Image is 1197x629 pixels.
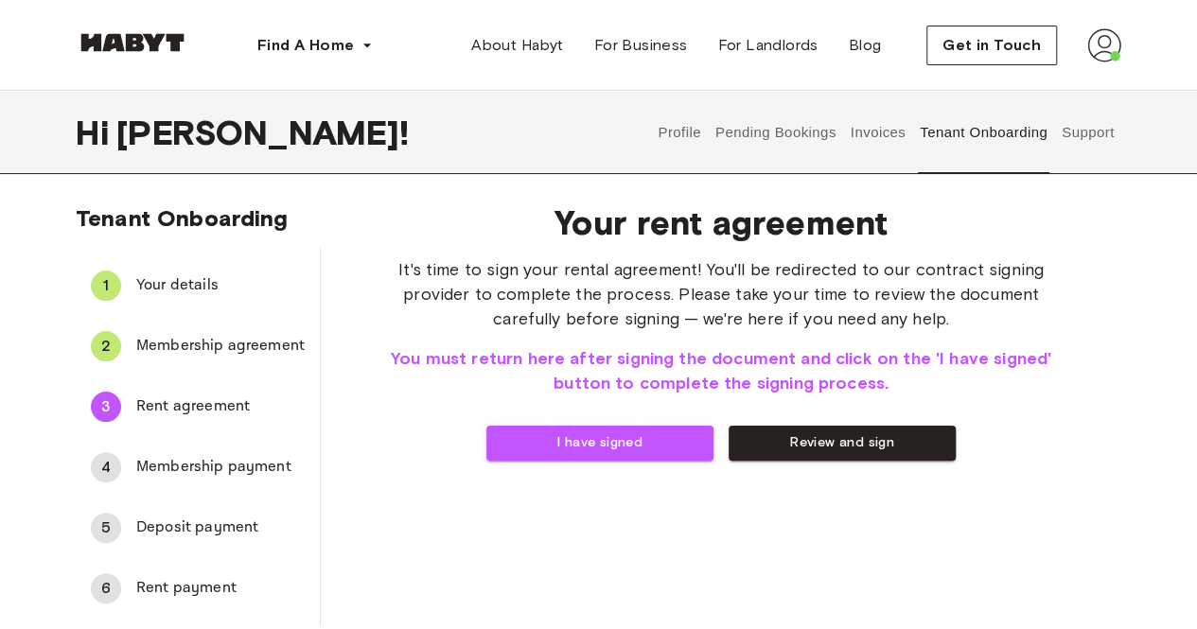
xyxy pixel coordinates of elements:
button: I have signed [486,426,713,461]
div: 4Membership payment [76,445,320,490]
div: 6 [91,573,121,603]
span: [PERSON_NAME] ! [116,113,409,152]
button: Invoices [848,91,907,174]
div: 4 [91,452,121,482]
span: Hi [76,113,116,152]
button: Tenant Onboarding [918,91,1050,174]
span: It's time to sign your rental agreement! You'll be redirected to our contract signing provider to... [381,257,1061,331]
img: avatar [1087,28,1121,62]
a: For Landlords [702,26,833,64]
a: For Business [579,26,703,64]
span: Membership agreement [136,335,305,358]
span: Find A Home [257,34,354,57]
span: Rent payment [136,577,305,600]
button: Find A Home [242,26,388,64]
div: 3Rent agreement [76,384,320,429]
button: Get in Touch [926,26,1057,65]
span: Your details [136,274,305,297]
div: 6Rent payment [76,566,320,611]
span: For Business [594,34,688,57]
div: 1Your details [76,263,320,308]
div: 2 [91,331,121,361]
a: About Habyt [456,26,578,64]
span: Your rent agreement [381,202,1061,242]
img: Habyt [76,33,189,52]
span: Deposit payment [136,516,305,539]
button: Profile [656,91,704,174]
a: Blog [834,26,897,64]
div: 5Deposit payment [76,505,320,550]
button: Support [1059,91,1117,174]
span: Membership payment [136,456,305,479]
button: Pending Bookings [713,91,838,174]
div: 3 [91,392,121,422]
div: 2Membership agreement [76,323,320,369]
span: Get in Touch [942,34,1041,57]
span: Rent agreement [136,395,305,418]
span: Tenant Onboarding [76,204,289,232]
span: About Habyt [471,34,563,57]
div: user profile tabs [651,91,1121,174]
div: 1 [91,271,121,301]
span: For Landlords [717,34,818,57]
button: Review and sign [729,426,956,461]
div: 5 [91,513,121,543]
span: You must return here after signing the document and click on the 'I have signed' button to comple... [381,346,1061,395]
span: Blog [849,34,882,57]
